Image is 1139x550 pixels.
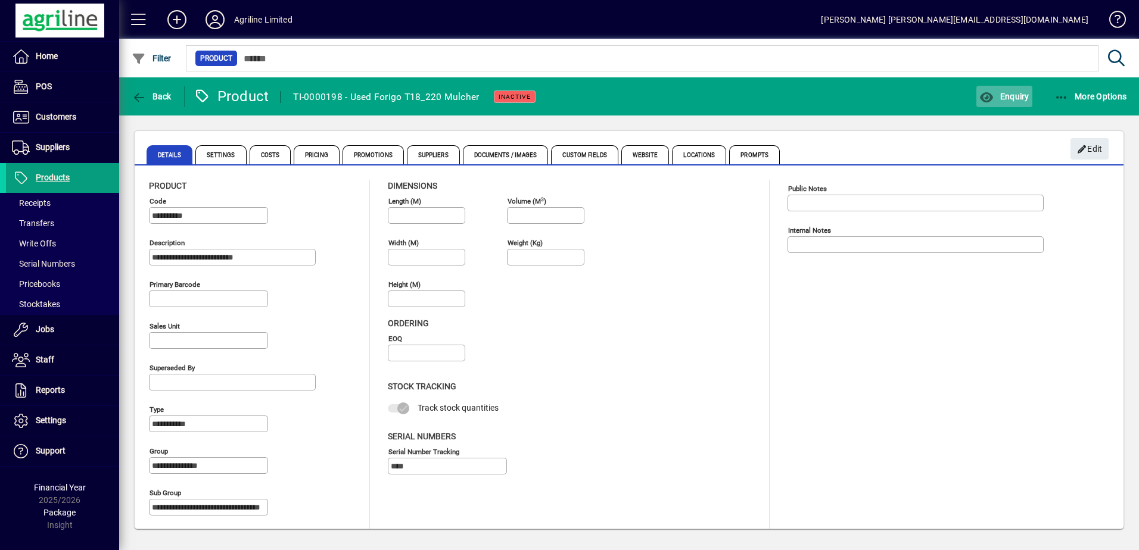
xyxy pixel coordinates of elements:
a: Pricebooks [6,274,119,294]
span: Website [621,145,670,164]
span: Costs [250,145,291,164]
mat-label: Weight (Kg) [508,239,543,247]
span: Transfers [12,218,54,228]
button: Edit [1070,138,1109,160]
a: Write Offs [6,233,119,254]
span: Track stock quantities [418,403,499,412]
a: Support [6,436,119,466]
mat-label: Length (m) [388,197,421,205]
mat-label: Description [150,239,185,247]
mat-label: Code [150,197,166,205]
mat-label: Superseded by [150,364,195,372]
span: Product [200,52,232,64]
mat-label: Height (m) [388,280,421,289]
mat-label: Sub group [150,489,181,497]
button: Add [158,9,196,30]
button: Back [129,86,175,107]
div: Agriline Limited [234,10,292,29]
a: Stocktakes [6,294,119,314]
div: TI-0000198 - Used Forigo T18_220 Mulcher [293,87,479,107]
button: More Options [1051,86,1130,107]
div: Product [194,87,269,106]
span: Dimensions [388,181,437,190]
mat-label: Volume (m ) [508,197,546,205]
a: Suppliers [6,133,119,162]
span: Home [36,51,58,61]
mat-label: EOQ [388,335,402,343]
span: Prompts [729,145,780,164]
span: Custom Fields [551,145,618,164]
app-page-header-button: Back [119,86,185,107]
span: Stock Tracking [388,382,456,391]
span: Support [36,446,66,455]
button: Profile [196,9,234,30]
span: Suppliers [407,145,460,164]
span: Product [149,181,186,190]
span: Promotions [343,145,404,164]
span: Reports [36,385,65,395]
span: Pricing [294,145,340,164]
span: Serial Numbers [12,259,75,268]
mat-label: Type [150,405,164,414]
span: Locations [672,145,726,164]
span: Back [132,92,172,101]
span: Write Offs [12,239,56,248]
span: Ordering [388,318,429,328]
sup: 3 [541,196,544,202]
span: Details [147,145,192,164]
div: [PERSON_NAME] [PERSON_NAME][EMAIL_ADDRESS][DOMAIN_NAME] [821,10,1088,29]
span: Jobs [36,324,54,334]
mat-label: Serial Number tracking [388,447,459,455]
span: Products [36,173,70,182]
span: Settings [36,415,66,425]
span: Customers [36,112,76,121]
span: Suppliers [36,142,70,152]
mat-label: Primary barcode [150,280,200,289]
span: Filter [132,54,172,63]
span: Pricebooks [12,279,60,289]
a: Staff [6,345,119,375]
span: Settings [195,145,247,164]
span: Serial Numbers [388,432,456,441]
span: Staff [36,355,54,364]
a: Transfers [6,213,119,233]
span: Edit [1077,139,1103,159]
a: Customers [6,102,119,132]
a: Receipts [6,193,119,213]
span: Financial Year [34,483,86,492]
a: POS [6,72,119,102]
span: Documents / Images [463,145,549,164]
span: More Options [1054,92,1127,101]
button: Enquiry [976,86,1032,107]
mat-label: Sales unit [150,322,180,330]
span: Package [43,508,76,517]
a: Home [6,42,119,71]
mat-label: Public Notes [788,185,827,193]
span: Stocktakes [12,299,60,309]
a: Knowledge Base [1100,2,1124,41]
a: Reports [6,376,119,405]
a: Jobs [6,315,119,345]
a: Serial Numbers [6,254,119,274]
span: POS [36,82,52,91]
mat-label: Internal Notes [788,226,831,235]
a: Settings [6,406,119,436]
mat-label: Group [150,447,168,455]
span: Enquiry [979,92,1029,101]
span: Inactive [499,93,531,101]
button: Filter [129,48,175,69]
mat-label: Width (m) [388,239,419,247]
span: Receipts [12,198,51,208]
